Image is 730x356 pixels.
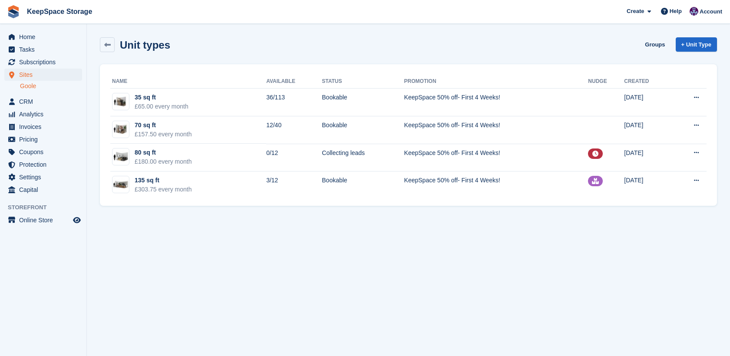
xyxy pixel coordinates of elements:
a: menu [4,133,82,145]
span: Capital [19,184,71,196]
a: + Unit Type [676,37,717,52]
th: Created [624,75,671,89]
div: 70 sq ft [135,121,192,130]
td: 3/12 [266,171,322,199]
a: menu [4,108,82,120]
a: Preview store [72,215,82,225]
a: Goole [20,82,82,90]
td: [DATE] [624,171,671,199]
div: £180.00 every month [135,157,192,166]
td: KeepSpace 50% off- First 4 Weeks! [404,89,588,116]
a: menu [4,96,82,108]
td: [DATE] [624,116,671,144]
div: 80 sq ft [135,148,192,157]
a: menu [4,56,82,68]
span: Home [19,31,71,43]
span: Online Store [19,214,71,226]
span: Coupons [19,146,71,158]
a: Groups [641,37,668,52]
img: 64-sqft-unit.jpg [112,123,129,135]
td: KeepSpace 50% off- First 4 Weeks! [404,116,588,144]
span: Invoices [19,121,71,133]
th: Status [322,75,404,89]
a: menu [4,184,82,196]
span: Storefront [8,203,86,212]
td: Bookable [322,116,404,144]
th: Available [266,75,322,89]
td: Bookable [322,171,404,199]
span: Subscriptions [19,56,71,68]
span: Account [700,7,722,16]
a: menu [4,69,82,81]
a: menu [4,214,82,226]
td: 0/12 [266,144,322,171]
img: 80-sqft-unit.jpg [112,151,129,163]
a: menu [4,121,82,133]
span: Protection [19,158,71,171]
td: Bookable [322,89,404,116]
span: Tasks [19,43,71,56]
td: Collecting leads [322,144,404,171]
img: 135-sqft-unit.jpg [112,178,129,191]
span: Settings [19,171,71,183]
div: £65.00 every month [135,102,188,111]
a: menu [4,31,82,43]
img: stora-icon-8386f47178a22dfd0bd8f6a31ec36ba5ce8667c1dd55bd0f319d3a0aa187defe.svg [7,5,20,18]
td: KeepSpace 50% off- First 4 Weeks! [404,171,588,199]
th: Name [110,75,266,89]
th: Promotion [404,75,588,89]
td: 12/40 [266,116,322,144]
span: Pricing [19,133,71,145]
a: menu [4,158,82,171]
img: Charlotte Jobling [690,7,698,16]
td: KeepSpace 50% off- First 4 Weeks! [404,144,588,171]
td: [DATE] [624,144,671,171]
td: [DATE] [624,89,671,116]
div: £303.75 every month [135,185,192,194]
td: 36/113 [266,89,322,116]
a: menu [4,171,82,183]
a: menu [4,146,82,158]
a: KeepSpace Storage [23,4,96,19]
span: Analytics [19,108,71,120]
th: Nudge [588,75,624,89]
span: Create [627,7,644,16]
span: Sites [19,69,71,81]
span: CRM [19,96,71,108]
div: 35 sq ft [135,93,188,102]
div: £157.50 every month [135,130,192,139]
a: menu [4,43,82,56]
h2: Unit types [120,39,170,51]
div: 135 sq ft [135,176,192,185]
img: 32-sqft-unit.jpg [112,96,129,108]
span: Help [670,7,682,16]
